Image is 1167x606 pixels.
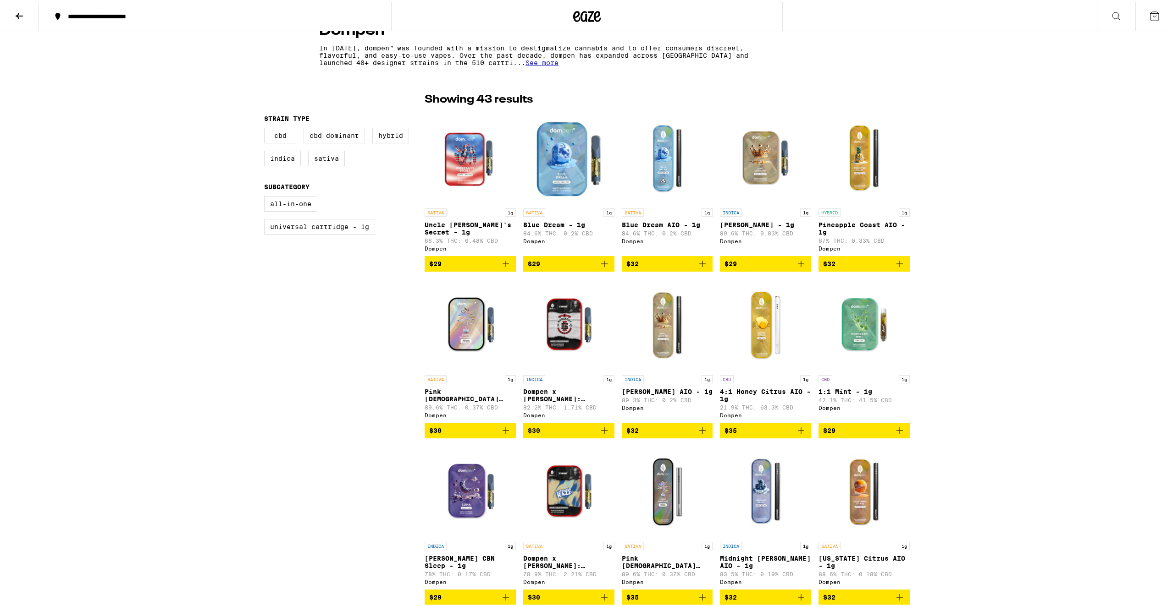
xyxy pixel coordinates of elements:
span: $29 [429,258,442,266]
button: Add to bag [622,588,713,603]
p: SATIVA [622,540,644,548]
div: Dompen [622,236,713,242]
button: Add to bag [720,421,811,437]
label: CBD Dominant [304,126,365,142]
a: Open page for Pink Jesus Liquid Diamonds AIO - 1g from Dompen [622,444,713,588]
p: 89.3% THC: 0.2% CBD [622,395,713,401]
span: $32 [823,258,835,266]
img: Dompen - 4:1 Honey Citrus AIO - 1g [720,277,811,369]
div: Dompen [622,577,713,583]
p: 1g [603,207,614,215]
p: Pineapple Coast AIO - 1g [819,219,910,234]
p: 82.2% THC: 1.71% CBD [523,403,614,409]
p: INDICA [523,373,545,382]
p: SATIVA [425,373,447,382]
div: Dompen [819,244,910,250]
img: Dompen - Uncle Sam's Secret - 1g [425,110,516,202]
p: SATIVA [523,540,545,548]
img: Dompen - Blue Dream AIO - 1g [622,110,713,202]
button: Add to bag [819,588,910,603]
button: Add to bag [622,421,713,437]
img: Dompen - Pink Jesus Liquid Diamonds AIO - 1g [622,444,713,535]
button: Add to bag [720,254,811,270]
p: 83.5% THC: 0.19% CBD [720,569,811,575]
span: $29 [528,258,540,266]
p: 89.6% THC: 0.37% CBD [622,569,713,575]
p: SATIVA [523,207,545,215]
label: CBD [264,126,296,142]
p: 84.6% THC: 0.2% CBD [622,229,713,235]
a: Open page for 1:1 Mint - 1g from Dompen [819,277,910,421]
label: Sativa [308,149,345,164]
div: Dompen [720,410,811,416]
p: Blue Dream AIO - 1g [622,219,713,227]
p: 1:1 Mint - 1g [819,386,910,393]
p: 1g [505,373,516,382]
a: Open page for Pineapple Coast AIO - 1g from Dompen [819,110,910,254]
a: Open page for Pink Jesus Live Resin Liquid Diamonds - 1g from Dompen [425,277,516,421]
a: Open page for Dompen x Tyson: Knockout OG Live Resin Liquid Diamonds - 1g from Dompen [523,277,614,421]
p: 1g [899,207,910,215]
p: 1g [702,540,713,548]
a: Open page for King Louis XIII AIO - 1g from Dompen [622,277,713,421]
p: [PERSON_NAME] - 1g [720,219,811,227]
a: Open page for Midnight Berry AIO - 1g from Dompen [720,444,811,588]
button: Add to bag [622,254,713,270]
p: 1g [800,207,811,215]
p: INDICA [425,540,447,548]
p: [US_STATE] Citrus AIO - 1g [819,553,910,568]
img: Dompen - Dompen x Tyson: Knockout OG Live Resin Liquid Diamonds - 1g [523,277,614,369]
p: 1g [505,540,516,548]
p: 89.6% THC: 0.83% CBD [720,229,811,235]
div: Dompen [622,403,713,409]
p: CBD [819,373,832,382]
p: Showing 43 results [425,90,533,106]
p: 78.9% THC: 2.21% CBD [523,569,614,575]
label: All-In-One [264,194,317,210]
legend: Subcategory [264,181,310,189]
a: Open page for Uncle Sam's Secret - 1g from Dompen [425,110,516,254]
p: 42.1% THC: 41.5% CBD [819,395,910,401]
a: Open page for Blue Dream AIO - 1g from Dompen [622,110,713,254]
span: $35 [725,425,737,432]
a: Open page for California Citrus AIO - 1g from Dompen [819,444,910,588]
div: Dompen [523,236,614,242]
img: Dompen - 1:1 Mint - 1g [819,277,910,369]
img: Dompen - Luna CBN Sleep - 1g [425,444,516,535]
p: 1g [899,373,910,382]
img: Dompen - Dompen x Tyson: Haymaker Haze Live Resin Liquid Diamonds - 1g [523,444,614,535]
p: 78% THC: 0.17% CBD [425,569,516,575]
span: $30 [528,425,540,432]
span: $35 [626,592,639,599]
a: Open page for Luna CBN Sleep - 1g from Dompen [425,444,516,588]
a: Open page for Blue Dream - 1g from Dompen [523,110,614,254]
p: [PERSON_NAME] CBN Sleep - 1g [425,553,516,568]
button: Add to bag [523,588,614,603]
span: $32 [823,592,835,599]
div: Dompen [523,577,614,583]
p: Midnight [PERSON_NAME] AIO - 1g [720,553,811,568]
span: $32 [725,592,737,599]
p: 89.6% THC: 0.37% CBD [425,403,516,409]
p: Pink [DEMOGRAPHIC_DATA] Live Resin Liquid Diamonds - 1g [425,386,516,401]
img: Dompen - Pink Jesus Live Resin Liquid Diamonds - 1g [425,277,516,369]
span: $30 [528,592,540,599]
p: HYBRID [819,207,841,215]
p: CBD [720,373,734,382]
label: Universal Cartridge - 1g [264,217,375,233]
img: Dompen - Blue Dream - 1g [523,110,614,202]
a: Open page for 4:1 Honey Citrus AIO - 1g from Dompen [720,277,811,421]
button: Add to bag [523,254,614,270]
button: Add to bag [523,421,614,437]
p: Pink [DEMOGRAPHIC_DATA] Liquid Diamonds AIO - 1g [622,553,713,568]
p: 1g [702,207,713,215]
p: INDICA [720,207,742,215]
p: 1g [603,373,614,382]
p: 1g [702,373,713,382]
a: Open page for King Louis XIII - 1g from Dompen [720,110,811,254]
button: Add to bag [819,254,910,270]
label: Hybrid [372,126,409,142]
p: SATIVA [425,207,447,215]
p: Uncle [PERSON_NAME]'s Secret - 1g [425,219,516,234]
div: Dompen [425,577,516,583]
